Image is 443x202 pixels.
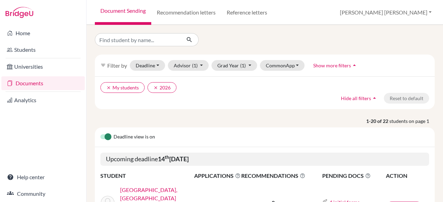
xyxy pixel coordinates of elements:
[307,60,364,71] button: Show more filtersarrow_drop_up
[1,187,85,201] a: Community
[100,82,145,93] button: clearMy students
[158,155,189,163] b: 14 [DATE]
[100,153,429,166] h5: Upcoming deadline
[241,172,305,180] span: RECOMMENDATIONS
[313,62,351,68] span: Show more filters
[389,117,435,125] span: students on page 1
[322,172,385,180] span: PENDING DOCS
[106,85,111,90] i: clear
[341,95,371,101] span: Hide all filters
[6,7,33,18] img: Bridge-U
[351,62,358,69] i: arrow_drop_up
[384,93,429,104] button: Reset to default
[1,76,85,90] a: Documents
[114,133,155,141] span: Deadline view is on
[194,172,241,180] span: APPLICATIONS
[1,170,85,184] a: Help center
[168,60,209,71] button: Advisor(1)
[1,26,85,40] a: Home
[337,6,435,19] button: [PERSON_NAME] [PERSON_NAME]
[130,60,165,71] button: Deadline
[371,95,378,102] i: arrow_drop_up
[192,62,198,68] span: (1)
[147,82,177,93] button: clear2026
[366,117,389,125] strong: 1-20 of 22
[165,154,169,160] sup: th
[107,62,127,69] span: Filter by
[260,60,305,71] button: CommonApp
[1,60,85,74] a: Universities
[335,93,384,104] button: Hide all filtersarrow_drop_up
[211,60,257,71] button: Grad Year(1)
[240,62,246,68] span: (1)
[153,85,158,90] i: clear
[386,171,429,180] th: ACTION
[1,43,85,57] a: Students
[1,93,85,107] a: Analytics
[100,171,194,180] th: STUDENT
[95,33,181,46] input: Find student by name...
[100,62,106,68] i: filter_list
